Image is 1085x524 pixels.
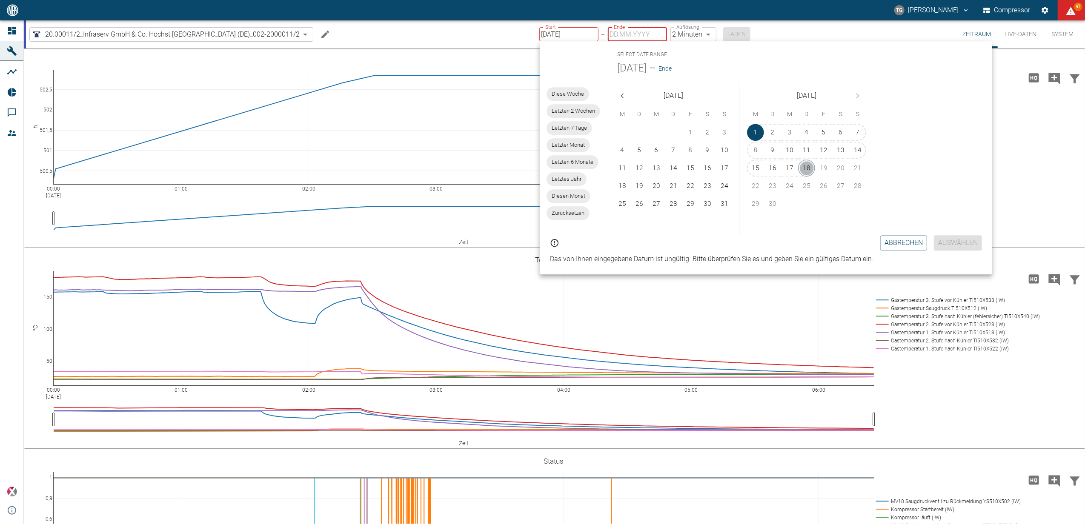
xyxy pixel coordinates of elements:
button: 13 [832,142,849,159]
div: Zurücksetzen [547,206,590,220]
button: 13 [648,159,665,177]
button: 22 [682,177,699,194]
span: Zurücksetzen [547,209,590,217]
span: Mittwoch [782,106,797,123]
img: Xplore Logo [7,487,17,497]
button: 12 [631,159,648,177]
span: Ende [658,63,672,74]
button: 17 [781,159,798,177]
img: logo [6,4,19,16]
span: Mittwoch [649,106,664,123]
button: 7 [849,124,866,141]
span: Samstag [700,106,715,123]
button: Ende [658,62,672,75]
span: Montag [748,106,763,123]
span: Hohe Auflösung [1024,73,1044,81]
button: Kommentar hinzufügen [1044,67,1065,89]
span: Letzten 7 Tage [547,124,592,132]
span: 20.00011/2_Infraserv GmbH & Co. Höchst [GEOGRAPHIC_DATA] (DE)_002-2000011/2 [45,29,300,39]
span: Letzter Monat [547,141,590,149]
button: 6 [832,124,849,141]
button: 20 [648,177,665,194]
button: Daten filtern [1065,268,1085,290]
button: 10 [781,142,798,159]
span: Diesen Monat [547,192,590,200]
span: Letztes Jahr [547,175,587,183]
button: Previous month [614,87,631,104]
button: 31 [716,195,733,212]
input: DD.MM.YYYY [608,27,667,41]
button: 8 [747,142,764,159]
button: 27 [648,195,665,212]
button: System [1043,20,1082,48]
span: Dienstag [632,106,647,123]
button: 11 [614,159,631,177]
button: 2 [699,124,716,141]
span: Donnerstag [799,106,814,123]
div: Letztes Jahr [547,172,587,186]
span: Montag [615,106,630,123]
h5: – [647,62,658,75]
button: 15 [682,159,699,177]
button: 17 [716,159,733,177]
label: Ende [614,23,625,31]
button: Machine bearbeiten [317,26,334,43]
button: 3 [781,124,798,141]
span: Freitag [816,106,831,123]
span: Donnerstag [666,106,681,123]
div: Diesen Monat [547,189,590,203]
button: 19 [631,177,648,194]
button: 12 [815,142,832,159]
button: thomas.gregoir@neuman-esser.com [893,3,971,18]
span: Diese Woche [547,90,589,98]
div: Letzten 2 Wochen [547,104,600,118]
div: Letzter Monat [547,138,590,152]
span: Sonntag [850,106,865,123]
button: 11 [798,142,815,159]
button: 15 [747,159,764,177]
button: 8 [682,142,699,159]
button: 9 [699,142,716,159]
span: Letzten 6 Monate [547,158,598,166]
button: 3 [716,124,733,141]
span: Freitag [683,106,698,123]
button: Zeitraum [956,20,998,48]
button: 14 [849,142,866,159]
span: Hohe Auflösung [1024,274,1044,282]
p: – [601,29,605,39]
button: Compressor [982,3,1032,18]
button: 1 [747,124,764,141]
button: Daten filtern [1065,67,1085,89]
button: 5 [815,124,832,141]
button: Daten filtern [1065,469,1085,491]
button: 6 [648,142,665,159]
button: 16 [699,159,716,177]
span: Dienstag [765,106,780,123]
button: 28 [665,195,682,212]
label: Auflösung [676,23,699,31]
button: 25 [614,195,631,212]
div: Letzten 6 Monate [547,155,598,169]
div: 2 Minuten [670,27,716,41]
button: 24 [716,177,733,194]
button: Live-Daten [998,20,1043,48]
span: Letzten 2 Wochen [547,107,600,115]
button: 9 [764,142,781,159]
span: Samstag [833,106,848,123]
button: 30 [699,195,716,212]
button: 26 [631,195,648,212]
button: 18 [798,159,815,177]
button: 21 [665,177,682,194]
button: 16 [764,159,781,177]
button: Einstellungen [1037,3,1053,18]
button: 29 [682,195,699,212]
div: Letzten 7 Tage [547,121,592,135]
span: [DATE] [617,62,647,75]
button: 1 [682,124,699,141]
div: TG [894,5,905,15]
span: [DATE] [797,90,816,102]
span: Hohe Auflösung [1024,476,1044,484]
button: 10 [716,142,733,159]
button: 14 [665,159,682,177]
button: Kommentar hinzufügen [1044,469,1065,491]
